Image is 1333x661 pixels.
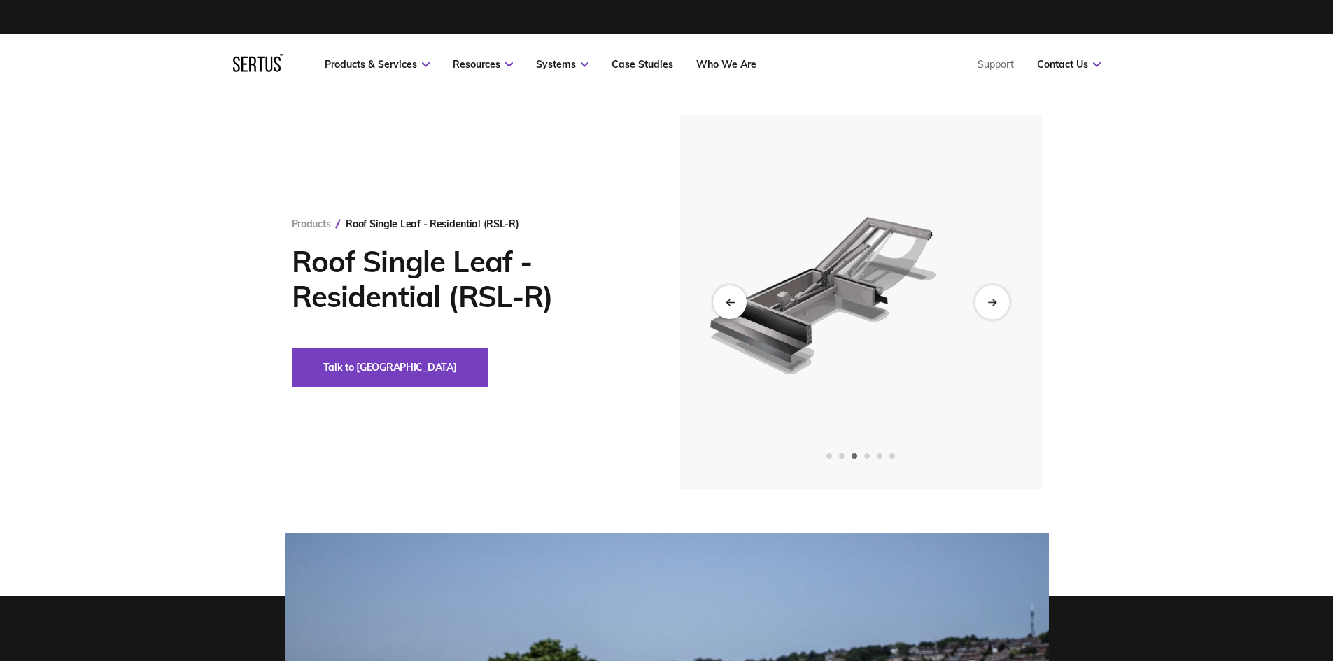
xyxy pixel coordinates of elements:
a: Who We Are [696,58,756,71]
span: Go to slide 2 [839,453,845,459]
span: Go to slide 1 [826,453,832,459]
a: Support [978,58,1014,71]
div: Previous slide [713,285,747,319]
a: Resources [453,58,513,71]
a: Products [292,218,331,230]
a: Case Studies [612,58,673,71]
h1: Roof Single Leaf - Residential (RSL-R) [292,244,638,314]
div: Next slide [975,285,1009,319]
span: Go to slide 6 [889,453,895,459]
a: Products & Services [325,58,430,71]
button: Talk to [GEOGRAPHIC_DATA] [292,348,488,387]
span: Go to slide 4 [864,453,870,459]
a: Systems [536,58,588,71]
a: Contact Us [1037,58,1101,71]
span: Go to slide 5 [877,453,882,459]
